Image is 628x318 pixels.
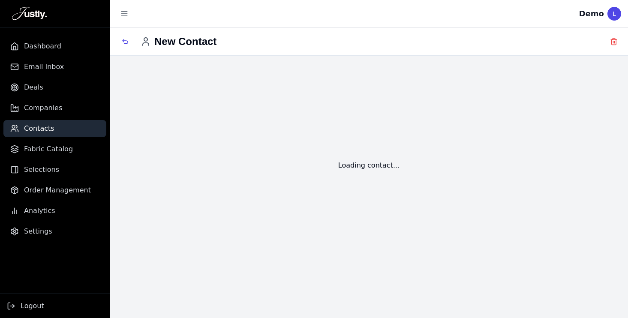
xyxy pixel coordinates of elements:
a: Fabric Catalog [3,141,106,158]
span: Order Management [24,185,91,195]
button: Logout [7,301,44,311]
span: Dashboard [24,41,61,51]
span: Fabric Catalog [24,144,73,154]
span: Selections [24,165,59,175]
div: Demo [579,8,604,20]
a: Selections [3,161,106,178]
span: Analytics [24,206,55,216]
a: Companies [3,99,106,117]
button: Delete contact [607,34,621,49]
a: Email Inbox [3,58,106,75]
a: Contacts [3,120,106,137]
h1: New Contact [141,36,216,48]
a: Dashboard [3,38,106,55]
span: Companies [24,103,62,113]
a: Order Management [3,182,106,199]
img: Justly Logo [12,7,47,21]
span: Logout [21,301,44,311]
span: Contacts [24,123,54,134]
p: Loading contact... [338,160,400,171]
a: Deals [3,79,106,96]
div: L [607,7,621,21]
span: Settings [24,226,52,237]
a: Analytics [3,202,106,219]
button: Toggle sidebar [117,6,132,21]
a: Settings [3,223,106,240]
span: Email Inbox [24,62,64,72]
span: Deals [24,82,43,93]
